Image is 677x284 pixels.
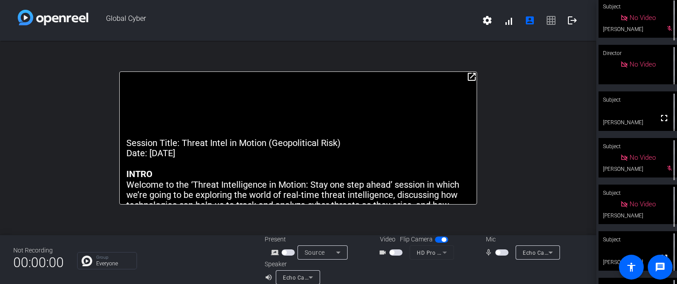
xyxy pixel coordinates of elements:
mat-icon: open_in_new [466,71,477,82]
span: Source [305,249,325,256]
div: Not Recording [13,246,64,255]
div: Speaker [265,260,318,269]
span: Flip Camera [400,235,433,244]
span: Video [380,235,395,244]
p: Everyone [96,261,132,266]
span: No Video [630,60,656,68]
button: signal_cellular_alt [498,10,519,31]
div: Present [265,235,353,244]
div: Subject [599,138,677,155]
mat-icon: fullscreen [659,252,669,263]
mat-icon: settings [482,15,493,26]
div: Mic [477,235,566,244]
mat-icon: message [655,262,665,272]
p: Welcome to the ‘Threat Intelligence in Motion: Stay one step ahead’ session in which we’re going ... [126,180,470,221]
span: Echo Cancelling Speakerphone (Jabra SPEAK 510 USB) (0b0e:0422) [283,274,460,281]
mat-icon: videocam_outline [379,247,389,258]
div: Subject [599,231,677,248]
span: 00:00:00 [13,252,64,273]
span: No Video [630,200,656,208]
strong: INTRO [126,169,153,179]
mat-icon: volume_up [265,272,275,283]
mat-icon: account_box [524,15,535,26]
mat-icon: screen_share_outline [271,247,282,258]
p: Date: [DATE] [126,148,470,158]
div: Director [599,45,677,62]
mat-icon: logout [567,15,578,26]
mat-icon: fullscreen [659,113,669,123]
div: Subject [599,91,677,108]
span: No Video [630,14,656,22]
mat-icon: accessibility [626,262,637,272]
p: Session Title: Threat Intel in Motion (Geopolitical Risk) [126,138,470,148]
img: white-gradient.svg [18,10,88,25]
span: No Video [630,154,656,162]
mat-icon: mic_none [485,247,495,258]
span: Global Cyber [88,10,477,31]
p: Group [96,255,132,260]
img: Chat Icon [82,256,92,266]
div: Subject [599,185,677,201]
